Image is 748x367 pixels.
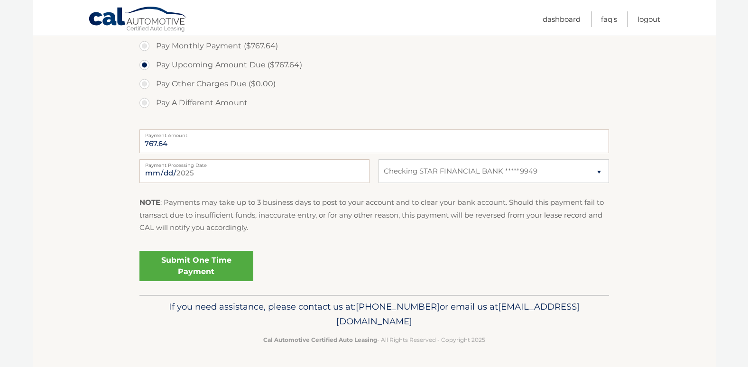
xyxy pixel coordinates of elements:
label: Payment Amount [139,129,609,137]
a: Logout [637,11,660,27]
p: : Payments may take up to 3 business days to post to your account and to clear your bank account.... [139,196,609,234]
p: If you need assistance, please contact us at: or email us at [146,299,603,330]
label: Pay A Different Amount [139,93,609,112]
a: Dashboard [543,11,581,27]
span: [PHONE_NUMBER] [356,301,440,312]
label: Pay Upcoming Amount Due ($767.64) [139,55,609,74]
label: Pay Monthly Payment ($767.64) [139,37,609,55]
input: Payment Amount [139,129,609,153]
input: Payment Date [139,159,369,183]
a: FAQ's [601,11,617,27]
strong: NOTE [139,198,160,207]
a: Cal Automotive [88,6,188,34]
label: Pay Other Charges Due ($0.00) [139,74,609,93]
p: - All Rights Reserved - Copyright 2025 [146,335,603,345]
strong: Cal Automotive Certified Auto Leasing [263,336,377,343]
label: Payment Processing Date [139,159,369,167]
a: Submit One Time Payment [139,251,253,281]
